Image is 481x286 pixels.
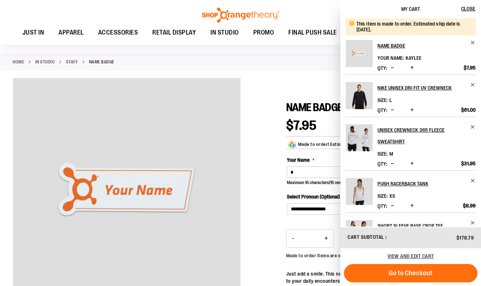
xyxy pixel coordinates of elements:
[377,220,466,232] h2: Short Sleeve Base Crop Tee
[329,180,354,185] span: (15 remaining)
[377,220,476,232] a: Short Sleeve Base Crop Tee
[389,151,393,157] span: M
[463,202,476,209] span: $8.99
[287,229,299,247] button: Decrease product quantity
[408,202,416,210] button: Increase product quantity
[461,6,475,12] span: Close
[408,107,416,114] button: Increase product quantity
[344,264,477,282] button: Go to Checkout
[299,230,319,247] input: Product quantity
[377,124,476,147] a: Unisex Crewneck 365 Fleece Sweatshirt
[388,253,434,259] a: View and edit cart
[377,40,466,52] h2: NAME BADGE
[461,107,476,113] span: $61.00
[377,65,387,71] label: Qty
[346,213,476,255] li: Product
[389,202,396,210] button: Decrease product quantity
[66,59,78,65] a: Staff
[464,64,476,71] span: $7.95
[89,59,114,65] strong: NAME BADGE
[346,178,373,205] img: Push Racerback Tank
[286,253,468,259] div: Made to order items are not returnable unless damaged or defective.
[98,24,138,41] span: ACCESSORIES
[346,82,373,114] a: Nike Unisex Dri-FIT UV Crewneck
[461,160,476,167] span: $31.95
[406,55,421,61] span: Kaylee
[377,178,466,189] h2: Push Racerback Tank
[51,24,91,41] a: APPAREL
[35,59,55,65] a: IN STUDIO
[389,160,396,167] button: Decrease product quantity
[58,24,84,41] span: APPAREL
[346,82,373,109] img: Nike Unisex Dri-FIT UV Crewneck
[377,161,387,167] label: Qty
[456,235,474,241] span: $178.79
[346,220,373,247] img: Short Sleeve Base Crop Tee
[346,124,373,151] img: Unisex Crewneck 365 Fleece Sweatshirt
[91,24,145,41] a: ACCESSORIES
[346,75,476,117] li: Product
[377,55,404,61] dt: Your Name
[377,97,388,103] dt: Size
[347,234,384,240] span: Cart Subtotal
[13,59,24,65] a: Home
[377,124,466,147] h2: Unisex Crewneck 365 Fleece Sweatshirt
[470,82,476,88] a: Remove item
[246,24,281,41] a: PROMO
[152,24,196,41] span: RETAIL DISPLAY
[201,8,280,23] img: Shop Orangetheory
[389,64,396,72] button: Decrease product quantity
[377,107,387,113] label: Qty
[377,82,476,94] a: Nike Unisex Dri-FIT UV Crewneck
[286,270,468,285] p: Just add a smile. This name badge brings a touch of friendliness and familiarity to your daily en...
[377,203,387,209] label: Qty
[470,40,476,45] a: Remove item
[470,124,476,130] a: Remove item
[346,18,476,75] li: Product
[288,24,337,41] span: FINAL PUSH SALE
[281,24,344,41] a: FINAL PUSH SALE
[346,40,373,72] a: NAME BADGE
[389,269,433,277] span: Go to Checkout
[253,24,274,41] span: PROMO
[408,64,416,72] button: Increase product quantity
[470,178,476,183] a: Remove item
[287,157,310,163] span: Your Name
[210,24,239,41] span: IN STUDIO
[286,118,317,133] span: $7.95
[377,193,388,199] dt: Size
[22,24,44,41] span: JUST IN
[346,170,476,213] li: Product
[377,82,466,94] h2: Nike Unisex Dri-FIT UV Crewneck
[346,117,476,170] li: Product
[287,194,340,200] span: Select Pronoun (Optional)
[286,101,343,113] span: NAME BADGE
[346,220,373,252] a: Short Sleeve Base Crop Tee
[389,193,395,199] span: XS
[377,178,476,189] a: Push Racerback Tank
[401,6,420,12] span: My Cart
[377,151,388,157] dt: Size
[408,160,416,167] button: Increase product quantity
[298,141,427,149] div: Made to order! Estimated to ship by if you order [DATE].
[389,107,396,114] button: Decrease product quantity
[470,220,476,225] a: Remove item
[145,24,203,41] a: RETAIL DISPLAY
[389,97,392,103] span: L
[346,40,373,67] img: NAME BADGE
[287,180,432,186] p: Maximum 16 characters
[203,24,246,41] a: IN STUDIO
[346,124,373,156] a: Unisex Crewneck 365 Fleece Sweatshirt
[15,24,52,41] a: JUST IN
[377,40,476,52] a: NAME BADGE
[319,229,333,247] button: Increase product quantity
[357,21,470,32] div: This item is made to order. Estimated ship date is [DATE].
[346,178,373,210] a: Push Racerback Tank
